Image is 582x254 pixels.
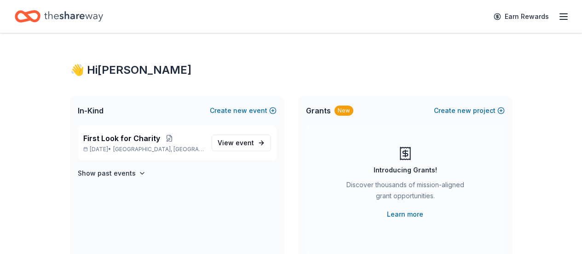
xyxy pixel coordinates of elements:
h4: Show past events [78,168,136,179]
p: [DATE] • [83,146,204,153]
button: Createnewproject [434,105,505,116]
span: First Look for Charity [83,133,160,144]
span: new [457,105,471,116]
div: 👋 Hi [PERSON_NAME] [70,63,512,77]
a: View event [212,135,271,151]
span: event [236,139,254,147]
span: View [218,137,254,148]
span: new [233,105,247,116]
button: Createnewevent [210,105,277,116]
a: Earn Rewards [488,8,554,25]
div: Discover thousands of mission-aligned grant opportunities. [343,179,468,205]
div: Introducing Grants! [374,165,437,176]
span: In-Kind [78,105,104,116]
a: Learn more [387,209,423,220]
span: [GEOGRAPHIC_DATA], [GEOGRAPHIC_DATA] [113,146,204,153]
span: Grants [306,105,331,116]
button: Show past events [78,168,146,179]
div: New [334,106,353,116]
a: Home [15,6,103,27]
